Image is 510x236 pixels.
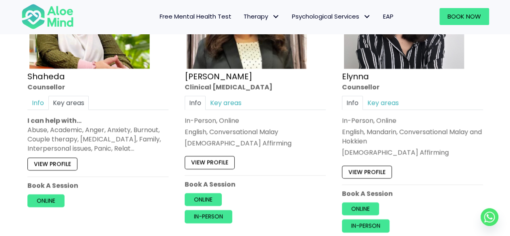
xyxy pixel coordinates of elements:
[286,8,377,25] a: Psychological ServicesPsychological Services: submenu
[185,127,326,137] p: English, Conversational Malay
[439,8,489,25] a: Book Now
[185,71,252,82] a: [PERSON_NAME]
[48,96,89,110] a: Key areas
[244,12,280,21] span: Therapy
[185,157,235,169] a: View profile
[270,11,282,23] span: Therapy: submenu
[27,181,169,190] p: Book A Session
[27,158,77,171] a: View profile
[363,96,403,110] a: Key areas
[185,211,232,223] a: In-person
[342,148,483,158] div: [DEMOGRAPHIC_DATA] Affirming
[27,71,65,82] a: Shaheda
[160,12,231,21] span: Free Mental Health Test
[185,96,206,110] a: Info
[84,8,400,25] nav: Menu
[237,8,286,25] a: TherapyTherapy: submenu
[21,3,74,30] img: Aloe mind Logo
[185,193,222,206] a: Online
[377,8,400,25] a: EAP
[383,12,393,21] span: EAP
[342,189,483,198] p: Book A Session
[481,208,498,226] a: Whatsapp
[206,96,246,110] a: Key areas
[342,116,483,125] div: In-Person, Online
[185,180,326,189] p: Book A Session
[27,96,48,110] a: Info
[342,71,369,82] a: Elynna
[185,116,326,125] div: In-Person, Online
[154,8,237,25] a: Free Mental Health Test
[342,96,363,110] a: Info
[27,194,65,207] a: Online
[342,166,392,179] a: View profile
[27,83,169,92] div: Counsellor
[185,83,326,92] div: Clinical [MEDICAL_DATA]
[292,12,371,21] span: Psychological Services
[342,83,483,92] div: Counsellor
[342,220,389,233] a: In-person
[27,116,169,125] p: I can help with…
[448,12,481,21] span: Book Now
[27,125,169,154] div: Abuse, Academic, Anger, Anxiety, Burnout, Couple therapy, [MEDICAL_DATA], Family, Interpersonal i...
[361,11,373,23] span: Psychological Services: submenu
[342,127,483,146] p: English, Mandarin, Conversational Malay and Hokkien
[185,139,326,148] div: [DEMOGRAPHIC_DATA] Affirming
[342,203,379,215] a: Online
